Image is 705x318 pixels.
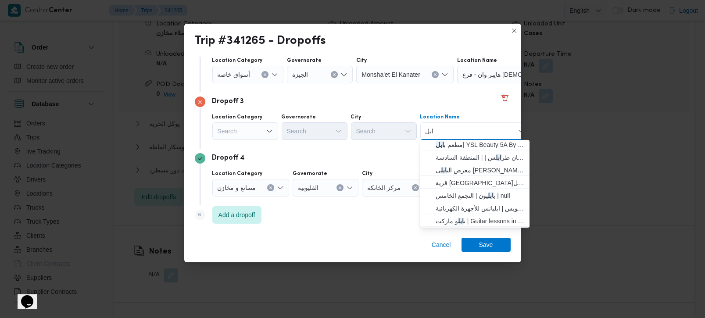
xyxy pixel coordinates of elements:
button: Clear input [432,71,439,78]
label: Governorate [282,114,316,121]
button: Open list of options [277,184,284,191]
button: Cancel [428,238,454,252]
span: قرية [GEOGRAPHIC_DATA] انكا الساحل [PERSON_NAME] | [GEOGRAPHIC_DATA] , [GEOGRAPHIC_DATA] | الذراع... [436,178,524,188]
label: Location Category [212,114,263,121]
button: Closes this modal window [509,25,519,36]
span: ب و ماركت | Guitar lessons in [GEOGRAPHIC_DATA] [GEOGRAPHIC_DATA] | null [436,216,524,226]
span: مصانع و مخازن [218,182,256,192]
button: Save [462,238,511,252]
button: مطعم بابل | YSL Beauty 5A By The Waterway | null [420,138,530,150]
button: بابلو ماركت | Guitar lessons in Cairo Egypt | null [420,214,530,227]
mark: ابل [436,141,444,148]
span: مطعم ب | YSL Beauty 5A By The Waterway | null [436,139,524,150]
span: أسواق خاصة [218,69,251,79]
label: Governorate [293,170,327,177]
span: هايبر وان - فرع [DEMOGRAPHIC_DATA]. | هايبر وان - فرع [DEMOGRAPHIC_DATA] | null [462,69,533,79]
button: Close list of options [518,128,525,135]
span: Cancel [432,239,451,250]
p: Dropoff 3 [212,96,244,107]
button: Add a dropoff [212,206,261,224]
mark: ابل [488,192,494,199]
svg: Step 4 has errors [197,100,203,105]
span: القليوبية [298,182,319,192]
button: Delete [500,92,510,103]
label: Location Name [420,114,460,121]
button: Open list of options [346,184,353,191]
mark: ابل [496,154,501,161]
span: مركز الخانكة [367,182,401,192]
span: Save [479,238,493,252]
button: بابليون | التجمع الخامس | null [420,189,530,201]
button: Clear input [336,184,344,191]
mark: ابل [441,167,447,174]
button: Clear input [331,71,338,78]
span: 6 [198,212,202,218]
button: خير زمان طرابلس | | المنطقة السادسة [420,150,530,163]
span: خير زمان طر س | | المنطقة السادسة [436,152,524,163]
button: معرض البابلى امانى سمير - كفر الدوار | | منشأة الأوقاف [420,163,530,176]
label: Governorate [287,57,322,64]
mark: ابل [458,218,464,225]
button: معرض ابليانس للأجهزة الكهربائية - المدينة الرياضية السويس | ابليانس للأجهزة الكهربائية | null [420,201,530,214]
label: City [356,57,367,64]
svg: Step 5 is complete [197,156,203,161]
button: Open list of options [335,128,342,135]
span: معرض يانس للأجهزة الكهربائية - المدينة الرياضية السويس | ابليانس للأجهزة الكهربائية | null [436,203,524,214]
label: Location Category [212,57,263,64]
button: Open list of options [271,71,278,78]
label: Location Name [457,57,497,64]
span: Monsha'et El Kanater [361,69,420,79]
iframe: chat widget [9,283,37,309]
label: City [351,114,361,121]
div: Trip #341265 - Dropoffs [195,34,326,48]
button: Clear input [267,184,274,191]
label: City [362,170,372,177]
button: Open list of options [340,71,347,78]
button: Open list of options [404,128,412,135]
span: Add a dropoff [218,210,255,220]
label: Location Category [212,170,263,177]
button: Clear input [412,184,419,191]
span: الجيزة [292,69,308,79]
span: معرض الب ى [PERSON_NAME] - [GEOGRAPHIC_DATA] | | منشأة الأوقاف [436,165,524,175]
button: Open list of options [441,71,448,78]
p: Dropoff 4 [212,153,245,164]
button: Open list of options [266,128,273,135]
button: Clear input [261,71,268,78]
span: ب يون | التجمع الخامس | null [436,190,524,201]
button: قرية كازابلانكا الساحل الشمالى | Casablanca Resort Village , North Coast | الذراع البحري [420,176,530,189]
